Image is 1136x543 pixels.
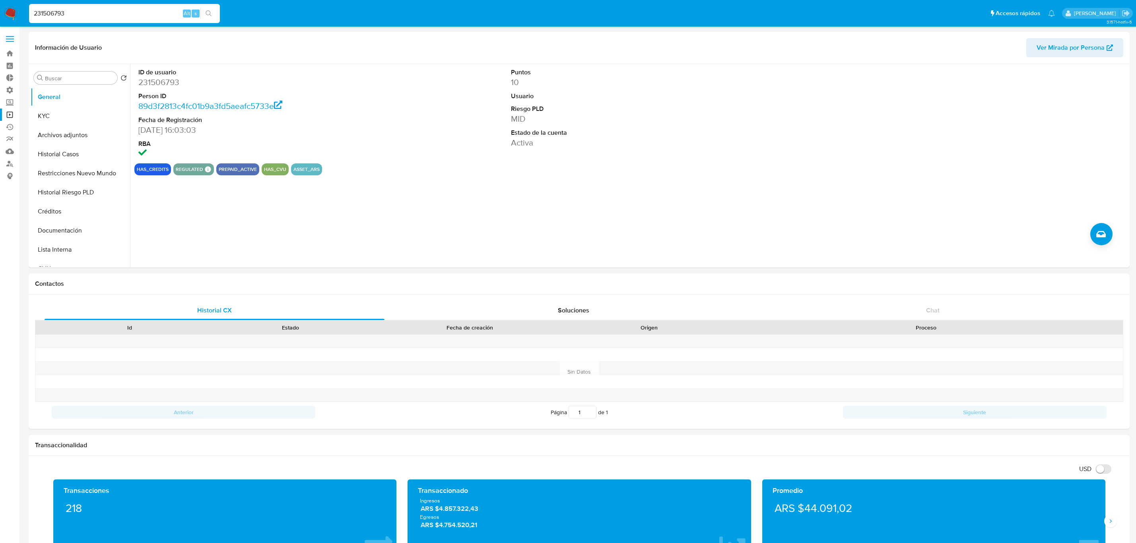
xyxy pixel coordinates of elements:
[511,128,752,137] dt: Estado de la cuenta
[31,259,130,278] button: CVU
[996,9,1040,17] span: Accesos rápidos
[35,441,1123,449] h1: Transaccionalidad
[45,75,114,82] input: Buscar
[1048,10,1055,17] a: Notificaciones
[138,140,379,148] dt: RBA
[31,126,130,145] button: Archivos adjuntos
[31,87,130,107] button: General
[606,408,608,416] span: 1
[926,306,940,315] span: Chat
[31,164,130,183] button: Restricciones Nuevo Mundo
[31,183,130,202] button: Historial Riesgo PLD
[1122,9,1130,17] a: Salir
[31,240,130,259] button: Lista Interna
[511,92,752,101] dt: Usuario
[551,406,608,419] span: Página de
[219,168,257,171] button: prepaid_active
[376,324,563,332] div: Fecha de creación
[197,306,232,315] span: Historial CX
[137,168,169,171] button: has_credits
[200,8,217,19] button: search-icon
[511,77,752,88] dd: 10
[138,116,379,124] dt: Fecha de Registración
[31,202,130,221] button: Créditos
[293,168,320,171] button: asset_ars
[184,10,190,17] span: Alt
[55,324,204,332] div: Id
[31,221,130,240] button: Documentación
[511,137,752,148] dd: Activa
[735,324,1117,332] div: Proceso
[1074,10,1119,17] p: ludmila.lanatti@mercadolibre.com
[264,168,286,171] button: has_cvu
[120,75,127,83] button: Volver al orden por defecto
[176,168,203,171] button: regulated
[558,306,589,315] span: Soluciones
[511,105,752,113] dt: Riesgo PLD
[29,8,220,19] input: Buscar usuario o caso...
[1026,38,1123,57] button: Ver Mirada por Persona
[138,68,379,77] dt: ID de usuario
[138,100,282,112] a: 89d3f2813c4fc01b9a3fd5aeafc5733e
[216,324,365,332] div: Estado
[138,92,379,101] dt: Person ID
[574,324,724,332] div: Origen
[31,107,130,126] button: KYC
[52,406,315,419] button: Anterior
[31,145,130,164] button: Historial Casos
[1037,38,1105,57] span: Ver Mirada por Persona
[35,280,1123,288] h1: Contactos
[194,10,197,17] span: s
[511,68,752,77] dt: Puntos
[35,44,102,52] h1: Información de Usuario
[138,77,379,88] dd: 231506793
[138,124,379,136] dd: [DATE] 16:03:03
[37,75,43,81] button: Buscar
[511,113,752,124] dd: MID
[843,406,1107,419] button: Siguiente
